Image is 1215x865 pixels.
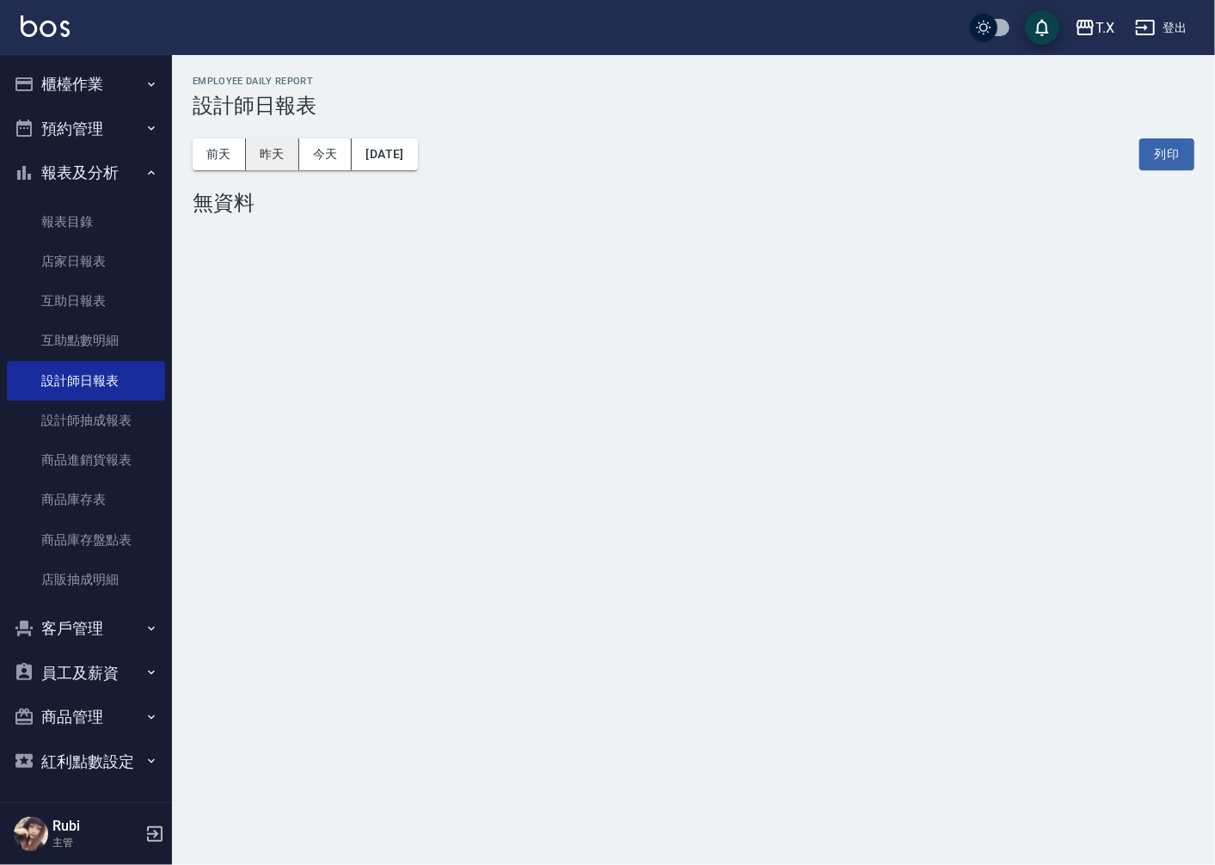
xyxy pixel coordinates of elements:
a: 店販抽成明細 [7,560,165,599]
div: 無資料 [193,191,1194,215]
img: Logo [21,15,70,37]
button: 櫃檯作業 [7,62,165,107]
button: 客戶管理 [7,606,165,651]
a: 商品庫存表 [7,480,165,519]
img: Person [14,817,48,851]
a: 設計師抽成報表 [7,401,165,440]
button: 商品管理 [7,695,165,739]
p: 主管 [52,835,140,850]
button: 紅利點數設定 [7,739,165,784]
button: T.X [1068,10,1121,46]
div: T.X [1095,17,1114,39]
button: 登出 [1128,12,1194,44]
a: 互助日報表 [7,281,165,321]
a: 報表目錄 [7,202,165,242]
h3: 設計師日報表 [193,94,1194,118]
button: 列印 [1139,138,1194,170]
a: 互助點數明細 [7,321,165,360]
a: 商品庫存盤點表 [7,520,165,560]
button: 員工及薪資 [7,651,165,696]
button: 報表及分析 [7,150,165,195]
button: save [1025,10,1059,45]
button: 昨天 [246,138,299,170]
a: 店家日報表 [7,242,165,281]
h2: Employee Daily Report [193,76,1194,87]
a: 商品進銷貨報表 [7,440,165,480]
h5: Rubi [52,818,140,835]
button: 今天 [299,138,353,170]
button: [DATE] [352,138,417,170]
button: 前天 [193,138,246,170]
a: 設計師日報表 [7,361,165,401]
button: 預約管理 [7,107,165,151]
